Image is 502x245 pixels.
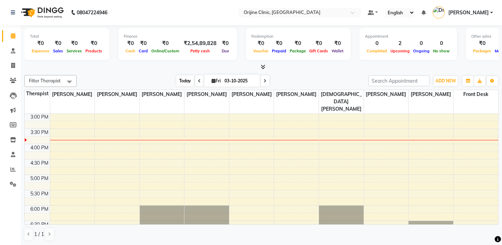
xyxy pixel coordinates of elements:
span: Voucher [251,49,270,53]
span: Gift Cards [307,49,330,53]
div: ₹0 [219,39,231,47]
div: 3:00 PM [29,113,50,121]
span: Cash [124,49,137,53]
div: Redemption [251,34,345,39]
div: ₹2,54,89,828 [181,39,219,47]
b: 08047224946 [77,3,107,22]
img: logo [18,3,66,22]
div: ₹0 [137,39,150,47]
input: Search Appointment [368,75,429,86]
div: Appointment [365,34,451,39]
span: Package [288,49,307,53]
span: Services [65,49,84,53]
div: 6:00 PM [29,206,50,213]
div: ₹0 [84,39,104,47]
span: Products [84,49,104,53]
span: ADD NEW [435,78,456,83]
span: [PERSON_NAME] [409,90,453,99]
span: Sales [51,49,65,53]
span: No show [431,49,451,53]
div: 6:30 PM [29,221,50,228]
span: [PERSON_NAME] [184,90,229,99]
div: 0 [365,39,389,47]
button: ADD NEW [434,76,458,86]
div: 5:00 PM [29,175,50,182]
span: Upcoming [389,49,411,53]
div: 4:30 PM [29,159,50,167]
input: 2025-10-03 [222,76,257,86]
span: Packages [471,49,493,53]
div: 0 [411,39,431,47]
div: Therapist [25,90,50,97]
div: ₹0 [251,39,270,47]
span: Fri [210,78,222,83]
span: [PERSON_NAME] [364,90,409,99]
span: [PERSON_NAME] [50,90,95,99]
span: Ongoing [411,49,431,53]
div: 0 [431,39,451,47]
img: Dr. Kritu Bhandari [433,6,445,18]
div: 3:30 PM [29,129,50,136]
div: Finance [124,34,231,39]
div: ₹0 [30,39,51,47]
div: ₹0 [124,39,137,47]
div: 4:00 PM [29,144,50,151]
span: [PERSON_NAME] [448,9,489,16]
div: ₹0 [270,39,288,47]
div: ₹0 [471,39,493,47]
span: 1 / 1 [34,231,44,238]
span: Completed [365,49,389,53]
span: [PERSON_NAME] [229,90,274,99]
div: ₹0 [307,39,330,47]
div: ₹0 [150,39,181,47]
span: Due [220,49,231,53]
div: ₹0 [330,39,345,47]
span: Petty cash [189,49,212,53]
div: ₹0 [65,39,84,47]
div: ₹0 [288,39,307,47]
span: [PERSON_NAME] [140,90,184,99]
span: Front Desk [454,90,498,99]
div: 5:30 PM [29,190,50,198]
span: [PERSON_NAME] [274,90,319,99]
div: ₹0 [51,39,65,47]
span: [DEMOGRAPHIC_DATA][PERSON_NAME] [319,90,364,113]
span: Wallet [330,49,345,53]
span: Expenses [30,49,51,53]
span: Prepaid [270,49,288,53]
div: Total [30,34,104,39]
span: Online/Custom [150,49,181,53]
span: Card [137,49,150,53]
span: [PERSON_NAME] [95,90,139,99]
span: Today [176,75,194,86]
span: Filter Therapist [29,78,61,83]
div: 2 [389,39,411,47]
